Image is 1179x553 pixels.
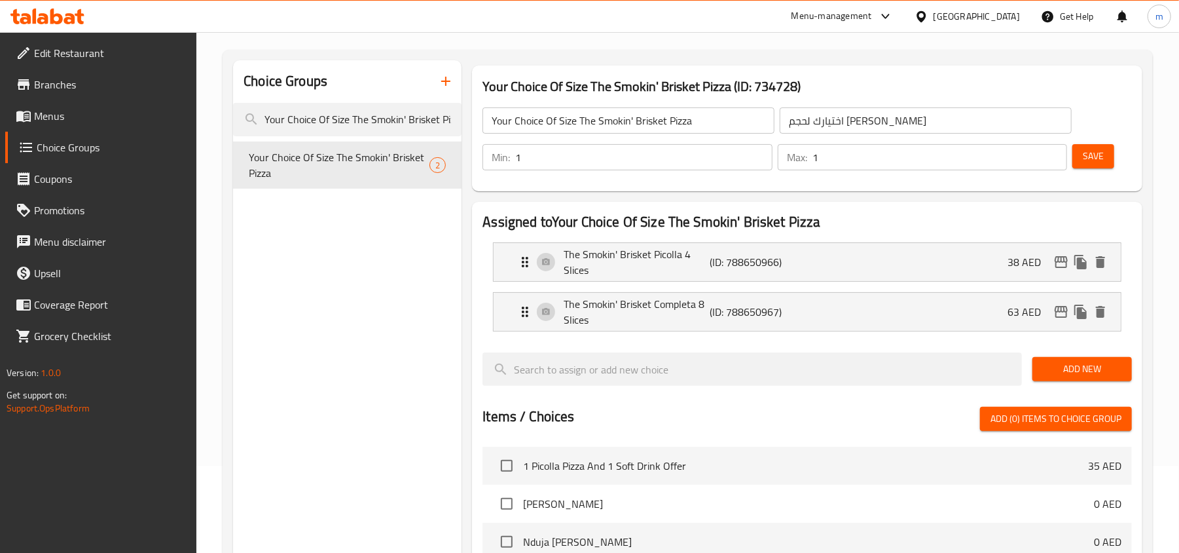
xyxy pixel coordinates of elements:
[5,69,197,100] a: Branches
[482,212,1132,232] h2: Assigned to Your Choice Of Size The Smokin' Brisket Pizza
[523,458,1088,474] span: 1 Picolla Pizza And 1 Soft Drink Offer
[34,297,187,313] span: Coverage Report
[37,140,187,155] span: Choice Groups
[1091,302,1110,322] button: delete
[34,45,187,61] span: Edit Restaurant
[710,304,808,320] p: (ID: 788650967)
[492,149,510,165] p: Min:
[233,103,462,136] input: search
[5,289,197,320] a: Coverage Report
[1094,496,1121,512] p: 0 AED
[1155,9,1163,24] span: m
[1072,144,1114,168] button: Save
[1007,254,1051,270] p: 38 AED
[34,77,187,92] span: Branches
[5,257,197,289] a: Upsell
[5,37,197,69] a: Edit Restaurant
[1051,302,1071,322] button: edit
[7,387,67,404] span: Get support on:
[482,287,1132,337] li: Expand
[34,108,187,124] span: Menus
[1051,252,1071,272] button: edit
[493,490,520,518] span: Select choice
[710,254,808,270] p: (ID: 788650966)
[791,9,872,24] div: Menu-management
[1094,534,1121,550] p: 0 AED
[564,246,710,278] p: The Smokin' Brisket Picolla 4 Slices
[430,159,445,172] span: 2
[980,407,1132,431] button: Add (0) items to choice group
[1007,304,1051,320] p: 63 AED
[41,364,61,381] span: 1.0.0
[34,328,187,344] span: Grocery Checklist
[5,320,197,352] a: Grocery Checklist
[787,149,807,165] p: Max:
[5,132,197,163] a: Choice Groups
[5,226,197,257] a: Menu disclaimer
[494,293,1121,331] div: Expand
[1083,148,1104,164] span: Save
[934,9,1020,24] div: [GEOGRAPHIC_DATA]
[1091,252,1110,272] button: delete
[7,400,90,417] a: Support.OpsPlatform
[34,265,187,281] span: Upsell
[1032,357,1132,381] button: Add New
[249,149,429,181] span: Your Choice Of Size The Smokin' Brisket Pizza
[564,296,710,328] p: The Smokin' Brisket Completa 8 Slices
[990,411,1121,427] span: Add (0) items to choice group
[1043,361,1121,377] span: Add New
[1071,302,1091,322] button: duplicate
[482,353,1022,386] input: search
[482,76,1132,97] h3: Your Choice Of Size The Smokin' Brisket Pizza (ID: 734728)
[523,496,1094,512] span: [PERSON_NAME]
[5,100,197,132] a: Menus
[34,234,187,250] span: Menu disclaimer
[5,163,197,195] a: Coupons
[429,157,446,173] div: Choices
[523,534,1094,550] span: Nduja [PERSON_NAME]
[7,364,39,381] span: Version:
[34,202,187,218] span: Promotions
[482,407,574,427] h2: Items / Choices
[493,452,520,480] span: Select choice
[5,195,197,226] a: Promotions
[34,171,187,187] span: Coupons
[494,243,1121,281] div: Expand
[482,237,1132,287] li: Expand
[1071,252,1091,272] button: duplicate
[233,142,462,189] div: Your Choice Of Size The Smokin' Brisket Pizza2
[244,71,327,91] h2: Choice Groups
[1088,458,1121,474] p: 35 AED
